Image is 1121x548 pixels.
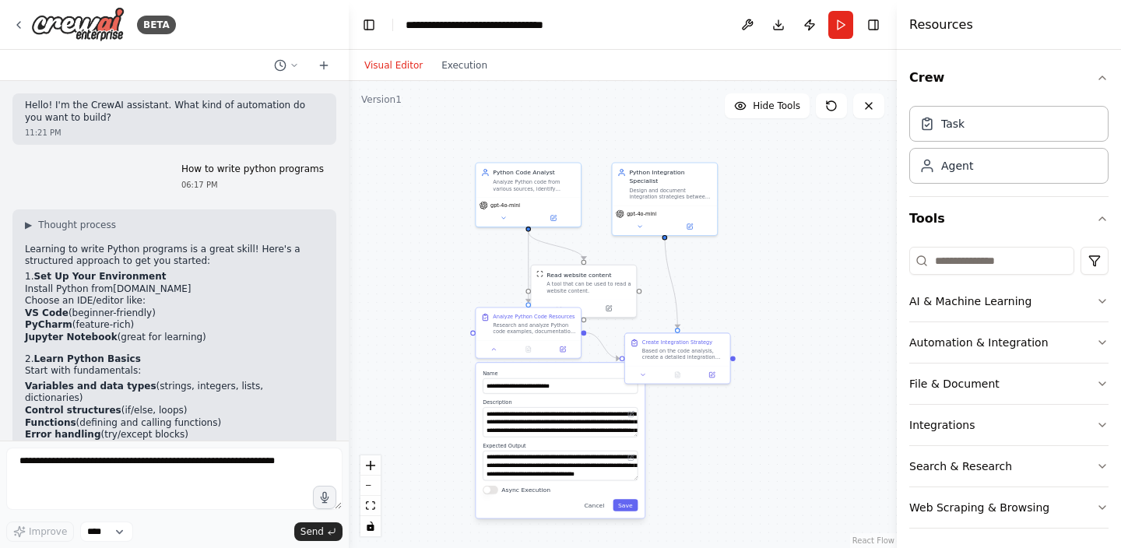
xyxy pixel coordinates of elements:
[25,332,118,342] strong: Jupyter Notebook
[29,525,67,538] span: Improve
[909,100,1109,196] div: Crew
[181,179,324,191] div: 06:17 PM
[642,347,725,361] div: Based on the code analysis, create a detailed integration strategy for connecting CrewAI agents w...
[627,210,656,217] span: gpt-4o-mini
[25,307,324,320] li: (beginner-friendly)
[268,56,305,75] button: Switch to previous chat
[25,405,121,416] strong: Control structures
[25,307,69,318] strong: VS Code
[909,364,1109,404] button: File & Document
[33,353,140,364] strong: Learn Python Basics
[529,213,578,223] button: Open in side panel
[475,307,582,359] div: Analyze Python Code ResourcesResearch and analyze Python code examples, documentation, and best p...
[360,455,381,536] div: React Flow controls
[909,241,1109,541] div: Tools
[31,7,125,42] img: Logo
[909,281,1109,321] button: AI & Machine Learning
[613,499,638,511] button: Save
[361,93,402,106] div: Version 1
[475,162,582,227] div: Python Code AnalystAnalyze Python code from various sources, identify patterns, suggest improveme...
[660,232,681,328] g: Edge from 2d0a917f-262e-4119-9430-cf78cad0e0fe to 82568f0d-be62-4b5e-b037-913e91967f80
[548,344,578,354] button: Open in side panel
[546,281,631,295] div: A tool that can be used to read a website content.
[294,522,343,541] button: Send
[493,168,575,177] div: Python Code Analyst
[25,219,32,231] span: ▶
[483,442,638,449] label: Expected Output
[25,244,324,268] p: Learning to write Python programs is a great skill! Here's a structured approach to get you started:
[659,370,695,380] button: No output available
[501,486,550,494] label: Async Execution
[725,93,810,118] button: Hide Tools
[909,16,973,34] h4: Resources
[493,321,575,335] div: Research and analyze Python code examples, documentation, and best practices related to {project_...
[530,265,637,318] div: ScrapeWebsiteToolRead website contentA tool that can be used to read a website content.
[25,353,324,366] h2: 2.
[909,322,1109,363] button: Automation & Integration
[941,116,965,132] div: Task
[358,14,380,36] button: Hide left sidebar
[6,522,74,542] button: Improve
[753,100,800,112] span: Hide Tools
[624,332,731,384] div: Create Integration StrategyBased on the code analysis, create a detailed integration strategy for...
[909,487,1109,528] button: Web Scraping & Browsing
[360,476,381,496] button: zoom out
[432,56,497,75] button: Execution
[25,283,324,296] li: Install Python from
[137,16,176,34] div: BETA
[113,283,191,294] a: [DOMAIN_NAME]
[666,222,714,232] button: Open in side panel
[626,452,636,462] button: Open in editor
[909,197,1109,241] button: Tools
[181,163,324,176] p: How to write python programs
[25,219,116,231] button: ▶Thought process
[33,271,166,282] strong: Set Up Your Environment
[524,232,532,303] g: Edge from 6c5fdbbd-e635-4130-b9c0-10877a9a5b5f to 9f24ca2a-401f-4cba-9c31-7a029f11ccfc
[629,168,712,185] div: Python Integration Specialist
[490,202,520,209] span: gpt-4o-mini
[360,496,381,516] button: fit view
[25,319,324,332] li: (feature-rich)
[25,100,324,124] p: Hello! I'm the CrewAI assistant. What kind of automation do you want to build?
[311,56,336,75] button: Start a new chat
[629,187,712,201] div: Design and document integration strategies between CrewAI agents and Python applications for {pro...
[586,328,620,363] g: Edge from 9f24ca2a-401f-4cba-9c31-7a029f11ccfc to 82568f0d-be62-4b5e-b037-913e91967f80
[25,381,324,405] li: (strings, integers, lists, dictionaries)
[698,370,727,380] button: Open in side panel
[579,499,610,511] button: Cancel
[642,339,712,346] div: Create Integration Strategy
[483,370,638,377] label: Name
[909,446,1109,487] button: Search & Research
[360,455,381,476] button: zoom in
[25,127,324,139] div: 11:21 PM
[25,429,101,440] strong: Error handling
[493,313,575,320] div: Analyze Python Code Resources
[25,332,324,344] li: (great for learning)
[25,417,324,430] li: (defining and calling functions)
[25,319,72,330] strong: PyCharm
[313,486,336,509] button: Click to speak your automation idea
[585,304,633,314] button: Open in side panel
[300,525,324,538] span: Send
[25,429,324,441] li: (try/except blocks)
[25,381,156,392] strong: Variables and data types
[483,399,638,406] label: Description
[863,14,884,36] button: Hide right sidebar
[493,178,575,192] div: Analyze Python code from various sources, identify patterns, suggest improvements, and help with ...
[536,270,543,277] img: ScrapeWebsiteTool
[355,56,432,75] button: Visual Editor
[25,271,324,283] h2: 1.
[25,405,324,417] li: (if/else, loops)
[406,17,543,33] nav: breadcrumb
[546,270,611,279] div: Read website content
[38,219,116,231] span: Thought process
[25,417,76,428] strong: Functions
[25,365,324,378] p: Start with fundamentals:
[511,344,546,354] button: No output available
[909,405,1109,445] button: Integrations
[909,56,1109,100] button: Crew
[626,409,636,419] button: Open in editor
[25,295,324,343] li: Choose an IDE/editor like:
[941,158,973,174] div: Agent
[611,162,718,236] div: Python Integration SpecialistDesign and document integration strategies between CrewAI agents and...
